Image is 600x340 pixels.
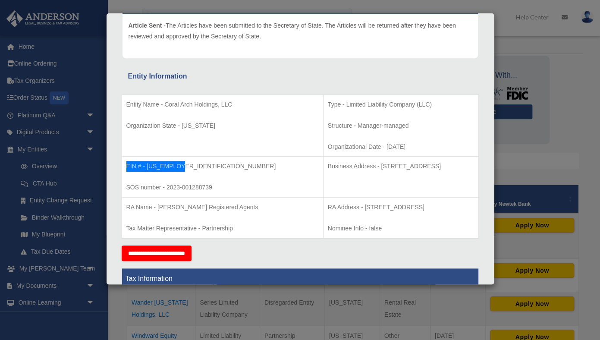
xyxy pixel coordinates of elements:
p: RA Address - [STREET_ADDRESS] [328,202,474,213]
p: Type - Limited Liability Company (LLC) [328,99,474,110]
th: Tax Information [122,268,478,290]
p: Business Address - [STREET_ADDRESS] [328,161,474,172]
div: Entity Information [128,70,472,82]
p: SOS number - 2023-001288739 [126,182,319,193]
p: The Articles have been submitted to the Secretary of State. The Articles will be returned after t... [129,20,472,41]
p: Entity Name - Coral Arch Holdings, LLC [126,99,319,110]
span: Article Sent - [129,22,166,29]
p: Organization State - [US_STATE] [126,120,319,131]
p: Organizational Date - [DATE] [328,142,474,152]
p: RA Name - [PERSON_NAME] Registered Agents [126,202,319,213]
p: EIN # - [US_EMPLOYER_IDENTIFICATION_NUMBER] [126,161,319,172]
p: Structure - Manager-managed [328,120,474,131]
p: Nominee Info - false [328,223,474,234]
p: Tax Matter Representative - Partnership [126,223,319,234]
